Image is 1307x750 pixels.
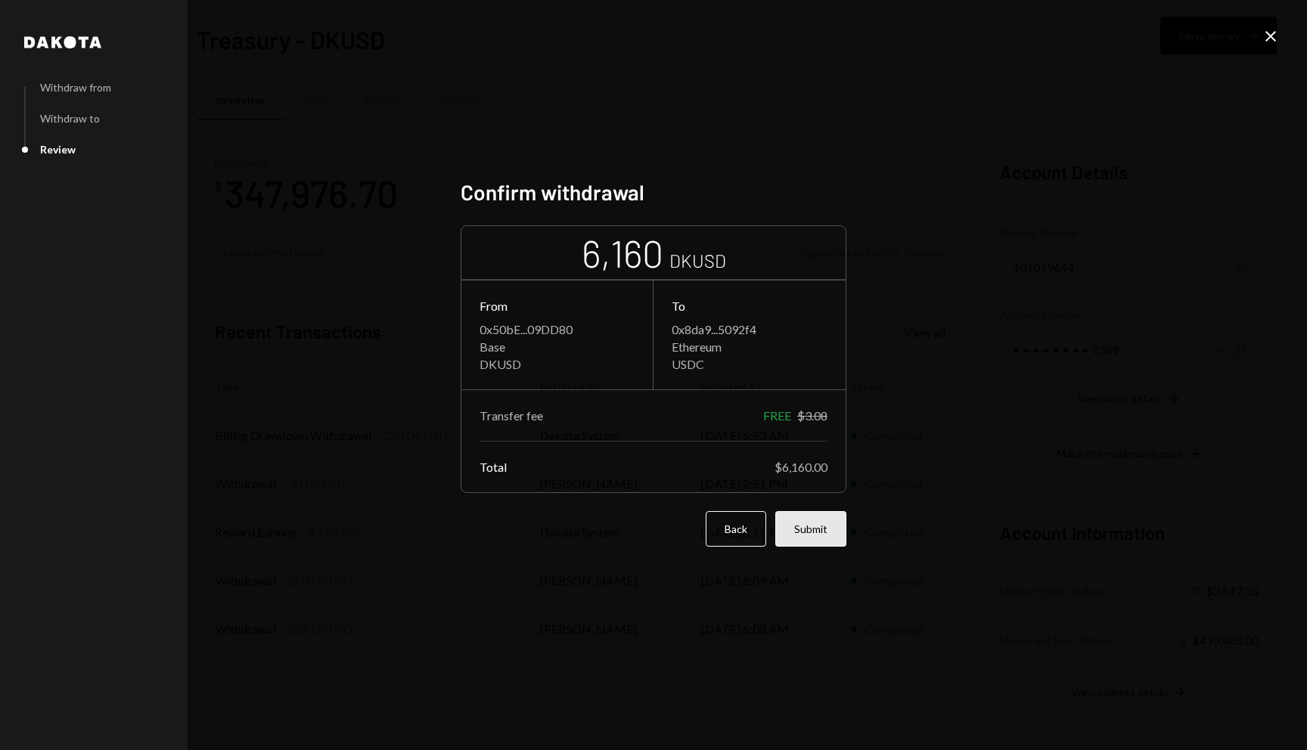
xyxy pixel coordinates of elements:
[672,357,827,371] div: USDC
[672,339,827,354] div: Ethereum
[582,229,663,277] div: 6,160
[461,178,846,207] h2: Confirm withdrawal
[480,408,543,423] div: Transfer fee
[480,460,507,474] div: Total
[763,408,791,423] div: FREE
[775,460,827,474] div: $6,160.00
[672,322,827,336] div: 0x8da9...5092f4
[672,299,827,313] div: To
[480,357,635,371] div: DKUSD
[40,112,100,125] div: Withdraw to
[40,81,111,94] div: Withdraw from
[669,248,726,273] div: DKUSD
[775,511,846,547] button: Submit
[480,299,635,313] div: From
[797,408,827,423] div: $3.08
[40,143,76,156] div: Review
[480,339,635,354] div: Base
[706,511,766,547] button: Back
[480,322,635,336] div: 0x50bE...09DD80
